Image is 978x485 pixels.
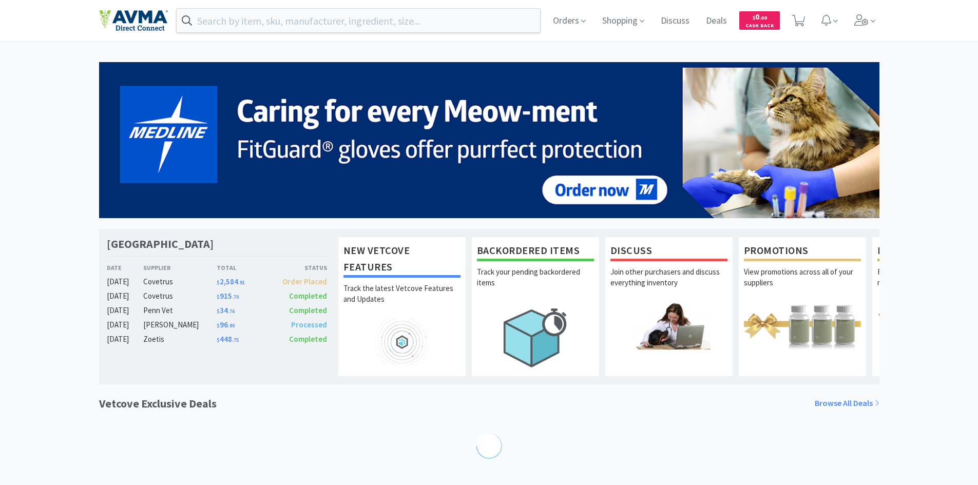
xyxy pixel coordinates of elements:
a: DiscussJoin other purchasers and discuss everything inventory [605,237,733,376]
span: 915 [217,291,239,301]
span: Completed [289,291,327,301]
span: . 76 [228,308,235,315]
span: Completed [289,334,327,344]
img: hero_promotions.png [744,302,861,349]
div: [DATE] [107,276,144,288]
div: Supplier [143,263,217,273]
div: Covetrus [143,290,217,302]
span: $ [217,322,220,329]
h1: Discuss [610,242,727,261]
img: hero_backorders.png [477,302,594,373]
span: 34 [217,305,235,315]
div: [DATE] [107,290,144,302]
div: [DATE] [107,333,144,345]
span: $ [217,279,220,286]
span: . 70 [232,294,239,300]
span: . 75 [232,337,239,343]
span: $ [217,308,220,315]
a: [DATE]Covetrus$2,584.91Order Placed [107,276,328,288]
a: New Vetcove FeaturesTrack the latest Vetcove Features and Updates [338,237,466,376]
span: Completed [289,305,327,315]
a: [DATE]Penn Vet$34.76Completed [107,304,328,317]
img: hero_discuss.png [610,302,727,349]
p: Join other purchasers and discuss everything inventory [610,266,727,302]
span: 2,584 [217,277,245,286]
h1: New Vetcove Features [343,242,461,278]
div: Covetrus [143,276,217,288]
a: Discuss [657,16,694,26]
div: [DATE] [107,304,144,317]
a: PromotionsView promotions across all of your suppliers [738,237,867,376]
p: Track the latest Vetcove Features and Updates [343,283,461,319]
div: Date [107,263,144,273]
a: [DATE][PERSON_NAME]$96.90Processed [107,319,328,331]
span: $ [217,294,220,300]
div: Total [217,263,272,273]
div: [DATE] [107,319,144,331]
a: $0.00Cash Back [739,7,780,34]
h1: Vetcove Exclusive Deals [99,395,217,413]
span: Processed [291,320,327,329]
div: Status [272,263,328,273]
a: Backordered ItemsTrack your pending backordered items [471,237,600,376]
img: e4e33dab9f054f5782a47901c742baa9_102.png [99,10,168,31]
div: Zoetis [143,333,217,345]
a: [DATE]Zoetis$448.75Completed [107,333,328,345]
a: Browse All Deals [815,397,879,410]
a: [DATE]Covetrus$915.70Completed [107,290,328,302]
p: View promotions across all of your suppliers [744,266,861,302]
span: 448 [217,334,239,344]
div: Penn Vet [143,304,217,317]
span: . 91 [238,279,245,286]
img: hero_feature_roadmap.png [343,319,461,365]
h1: [GEOGRAPHIC_DATA] [107,237,214,251]
span: $ [753,14,755,21]
h1: Backordered Items [477,242,594,261]
a: Deals [702,16,731,26]
span: 0 [753,12,767,22]
span: . 90 [228,322,235,329]
p: Track your pending backordered items [477,266,594,302]
span: . 00 [759,14,767,21]
span: Cash Back [745,23,774,30]
h1: Promotions [744,242,861,261]
div: [PERSON_NAME] [143,319,217,331]
span: Order Placed [282,277,327,286]
img: 5b85490d2c9a43ef9873369d65f5cc4c_481.png [99,62,879,218]
span: $ [217,337,220,343]
input: Search by item, sku, manufacturer, ingredient, size... [177,9,541,32]
span: 96 [217,320,235,329]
